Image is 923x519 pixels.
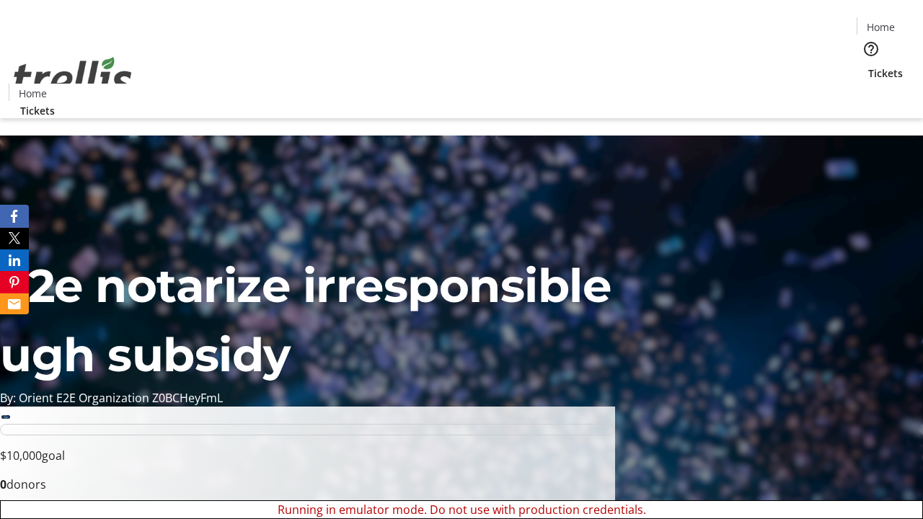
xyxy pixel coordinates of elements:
span: Home [867,19,895,35]
button: Help [857,35,886,63]
span: Tickets [868,66,903,81]
a: Tickets [857,66,914,81]
span: Tickets [20,103,55,118]
a: Home [857,19,904,35]
a: Tickets [9,103,66,118]
a: Home [9,86,56,101]
button: Cart [857,81,886,110]
span: Home [19,86,47,101]
img: Orient E2E Organization Z0BCHeyFmL's Logo [9,41,137,113]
